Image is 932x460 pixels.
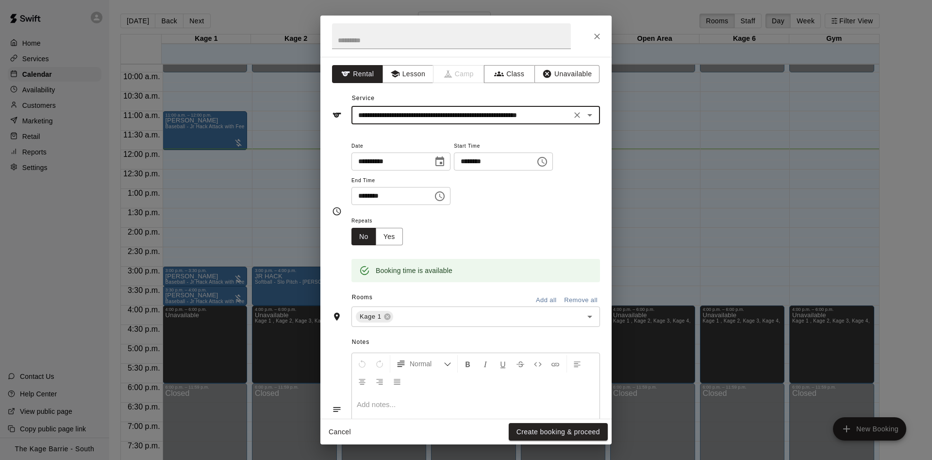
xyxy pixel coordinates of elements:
button: Insert Code [530,355,546,373]
span: Kage 1 [356,312,385,322]
button: Format Underline [495,355,511,373]
svg: Rooms [332,312,342,322]
span: Notes [352,335,600,350]
button: Clear [570,108,584,122]
button: Choose time, selected time is 12:00 PM [533,152,552,171]
button: Rental [332,65,383,83]
div: Kage 1 [356,311,393,323]
span: Start Time [454,140,553,153]
button: Format Strikethrough [512,355,529,373]
button: Choose date, selected date is Aug 16, 2025 [430,152,449,171]
button: Lesson [383,65,433,83]
svg: Notes [332,405,342,414]
svg: Service [332,110,342,120]
span: Rooms [352,294,373,301]
button: Left Align [569,355,585,373]
button: Redo [371,355,388,373]
button: Class [484,65,535,83]
button: Format Italics [477,355,494,373]
button: Open [583,108,597,122]
div: Booking time is available [376,262,452,279]
span: Normal [410,359,444,369]
span: Service [352,95,375,102]
span: Repeats [351,215,411,228]
button: Undo [354,355,370,373]
span: Camps can only be created in the Services page [433,65,484,83]
button: Open [583,310,597,324]
button: Justify Align [389,373,405,390]
button: Create booking & proceed [509,423,608,441]
span: End Time [351,174,450,187]
button: Formatting Options [392,355,455,373]
button: Unavailable [534,65,599,83]
button: Insert Link [547,355,564,373]
button: Remove all [562,293,600,308]
span: Date [351,140,450,153]
button: No [351,228,376,246]
button: Close [588,28,606,45]
button: Format Bold [460,355,476,373]
button: Yes [376,228,403,246]
button: Add all [531,293,562,308]
button: Choose time, selected time is 1:00 PM [430,187,449,206]
button: Right Align [371,373,388,390]
button: Cancel [324,423,355,441]
button: Center Align [354,373,370,390]
svg: Timing [332,206,342,216]
div: outlined button group [351,228,403,246]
